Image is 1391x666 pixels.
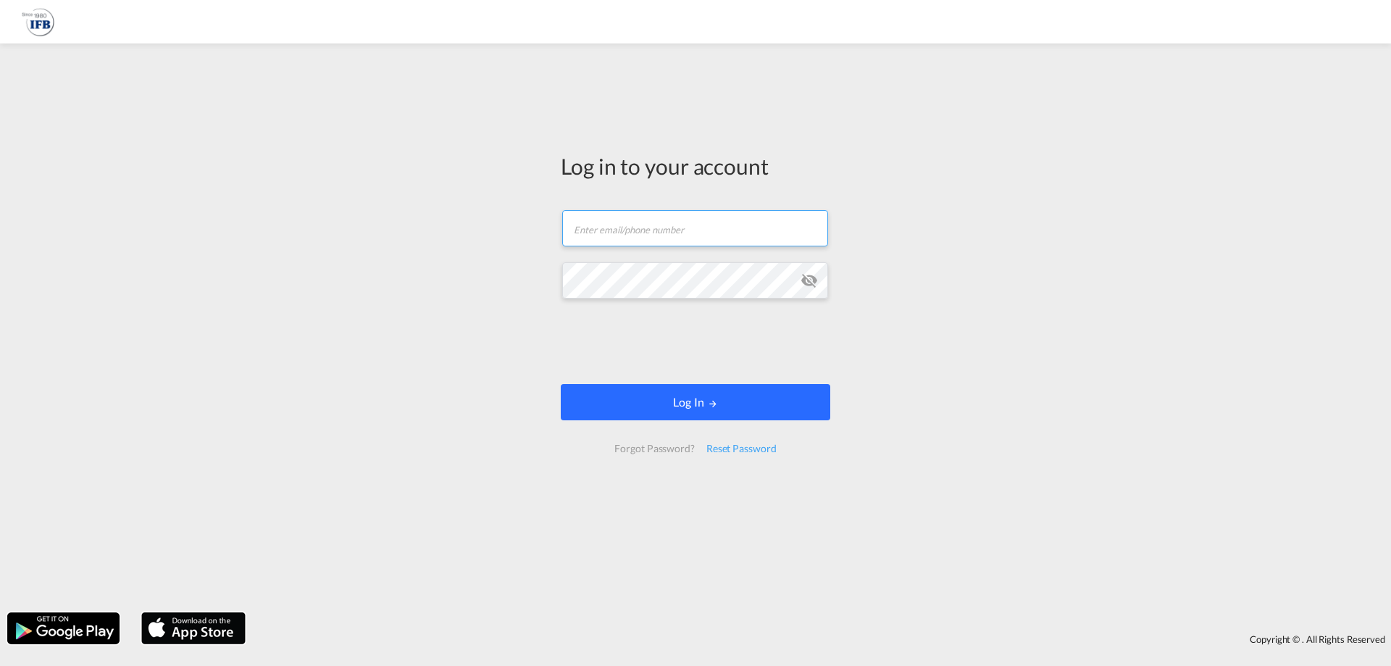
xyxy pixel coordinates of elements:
img: b628ab10256c11eeb52753acbc15d091.png [22,6,54,38]
iframe: reCAPTCHA [585,313,806,370]
input: Enter email/phone number [562,210,828,246]
div: Log in to your account [561,151,830,181]
img: apple.png [140,611,247,646]
div: Copyright © . All Rights Reserved [253,627,1391,652]
div: Forgot Password? [609,436,700,462]
button: LOGIN [561,384,830,420]
div: Reset Password [701,436,782,462]
md-icon: icon-eye-off [801,272,818,289]
img: google.png [6,611,121,646]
